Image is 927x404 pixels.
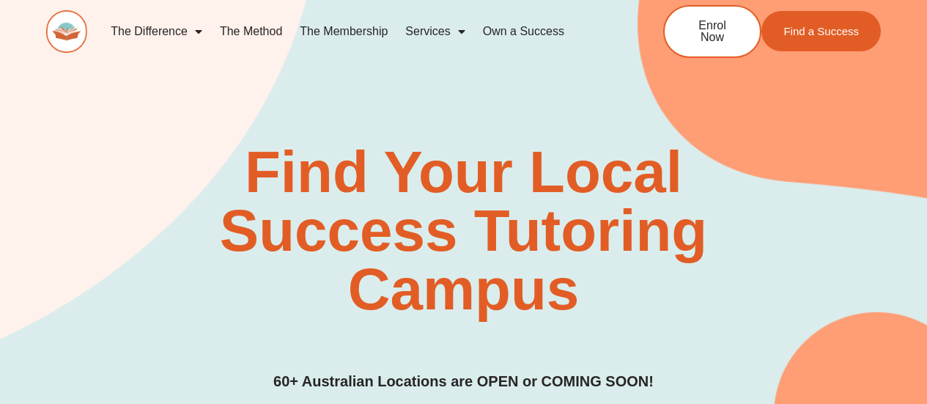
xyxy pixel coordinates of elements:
[211,15,291,48] a: The Method
[663,5,761,58] a: Enrol Now
[291,15,396,48] a: The Membership
[783,26,859,37] span: Find a Success
[474,15,573,48] a: Own a Success
[687,20,738,43] span: Enrol Now
[134,143,793,319] h2: Find Your Local Success Tutoring Campus
[102,15,211,48] a: The Difference
[761,11,881,51] a: Find a Success
[273,370,654,393] h3: 60+ Australian Locations are OPEN or COMING SOON!
[396,15,473,48] a: Services
[102,15,615,48] nav: Menu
